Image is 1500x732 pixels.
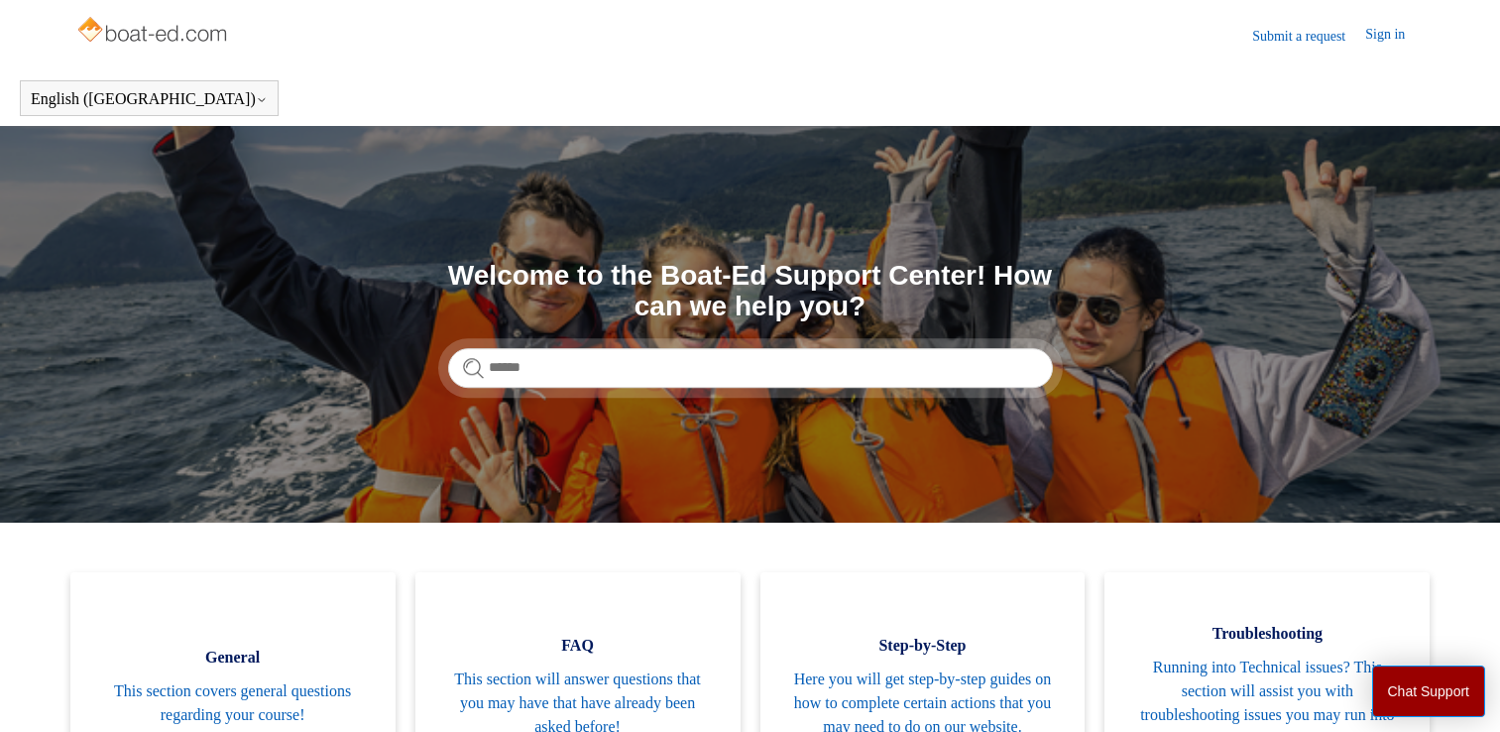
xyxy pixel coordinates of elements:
h1: Welcome to the Boat-Ed Support Center! How can we help you? [448,261,1053,322]
button: English ([GEOGRAPHIC_DATA]) [31,90,268,108]
a: Submit a request [1252,26,1365,47]
span: Troubleshooting [1134,622,1400,646]
span: FAQ [445,634,711,658]
img: Boat-Ed Help Center home page [75,12,233,52]
button: Chat Support [1372,666,1486,717]
a: Sign in [1365,24,1425,48]
span: General [100,646,366,670]
span: This section covers general questions regarding your course! [100,679,366,727]
input: Search [448,348,1053,388]
span: Step-by-Step [790,634,1056,658]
